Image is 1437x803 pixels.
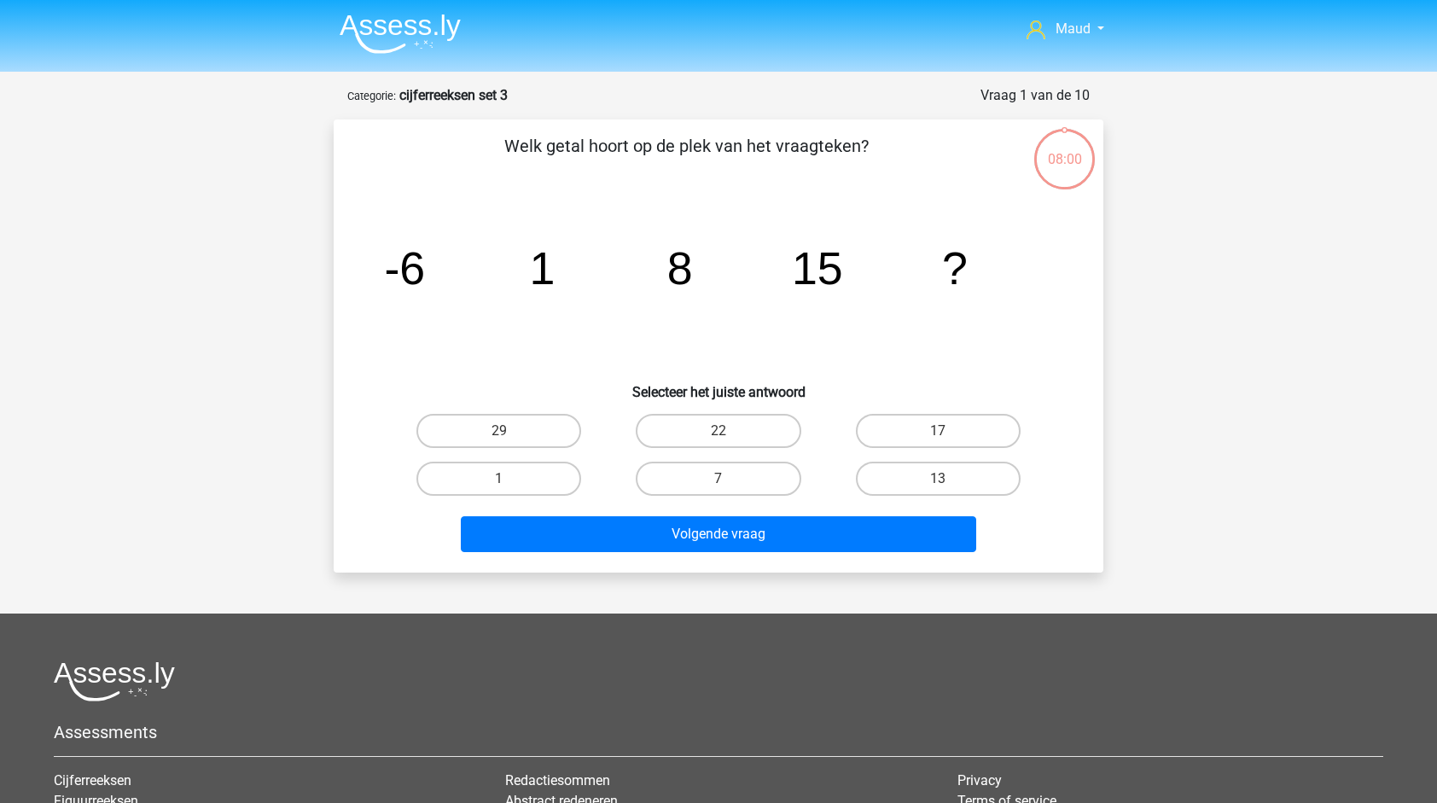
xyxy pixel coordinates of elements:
strong: cijferreeksen set 3 [399,87,508,103]
label: 29 [416,414,581,448]
h5: Assessments [54,722,1383,742]
tspan: -6 [384,242,425,294]
a: Redactiesommen [505,772,610,788]
img: Assessly logo [54,661,175,701]
a: Privacy [957,772,1002,788]
label: 17 [856,414,1021,448]
label: 7 [636,462,800,496]
label: 1 [416,462,581,496]
a: Cijferreeksen [54,772,131,788]
button: Volgende vraag [461,516,977,552]
a: Maud [1020,19,1111,39]
div: Vraag 1 van de 10 [980,85,1090,106]
tspan: 8 [667,242,693,294]
small: Categorie: [347,90,396,102]
label: 13 [856,462,1021,496]
tspan: 1 [530,242,556,294]
span: Maud [1056,20,1091,37]
img: Assessly [340,14,461,54]
p: Welk getal hoort op de plek van het vraagteken? [361,133,1012,184]
div: 08:00 [1033,127,1097,170]
label: 22 [636,414,800,448]
tspan: 15 [792,242,843,294]
h6: Selecteer het juiste antwoord [361,370,1076,400]
tspan: ? [942,242,968,294]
